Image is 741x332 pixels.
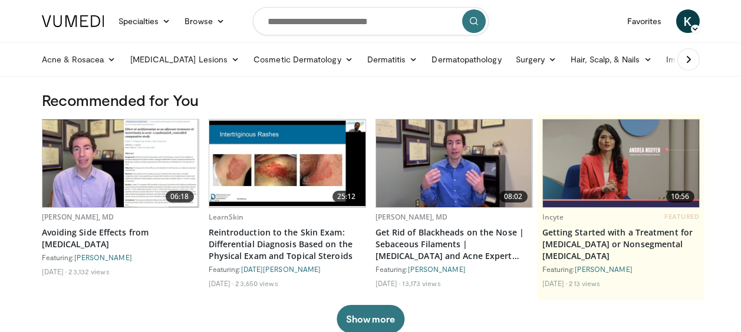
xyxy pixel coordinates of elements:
span: 10:56 [666,191,694,202]
a: Dermatopathology [424,48,508,71]
a: [PERSON_NAME] [575,265,633,273]
div: Featuring: [376,264,533,274]
span: 06:18 [166,191,194,202]
a: Get Rid of Blackheads on the Nose | Sebaceous Filaments | [MEDICAL_DATA] and Acne Expert Explains [376,227,533,262]
a: 10:56 [543,119,699,207]
a: 08:02 [376,119,532,207]
a: Reintroduction to the Skin Exam: Differential Diagnosis Based on the Physical Exam and Topical St... [209,227,366,262]
img: VuMedi Logo [42,15,104,27]
a: [PERSON_NAME] [408,265,466,273]
li: [DATE] [209,278,234,288]
div: Featuring: [542,264,700,274]
a: [PERSON_NAME], MD [42,212,114,222]
li: [DATE] [376,278,401,288]
span: 25:12 [332,191,361,202]
img: e02a99de-beb8-4d69-a8cb-018b1ffb8f0c.png.620x360_q85_upscale.jpg [543,119,699,207]
a: [DATE][PERSON_NAME] [241,265,321,273]
span: FEATURED [664,213,699,221]
a: [PERSON_NAME], MD [376,212,448,222]
h3: Recommended for You [42,91,700,109]
div: Featuring: [209,264,366,274]
input: Search topics, interventions [253,7,489,35]
a: Favorites [620,9,669,33]
a: [PERSON_NAME] [74,253,132,261]
li: 23,650 views [235,278,278,288]
li: 13,173 views [402,278,440,288]
li: 213 views [569,278,600,288]
a: Acne & Rosacea [35,48,123,71]
a: K [676,9,700,33]
a: Dermatitis [360,48,425,71]
a: Hair, Scalp, & Nails [564,48,658,71]
a: Getting Started with a Treatment for [MEDICAL_DATA] or Nonsegmental [MEDICAL_DATA] [542,227,700,262]
a: 06:18 [42,119,199,207]
a: Incyte [542,212,564,222]
li: [DATE] [42,267,67,276]
a: Avoiding Side Effects from [MEDICAL_DATA] [42,227,199,250]
div: Featuring: [42,253,199,262]
a: Surgery [509,48,564,71]
a: 25:12 [209,119,365,207]
li: 23,132 views [68,267,109,276]
a: Browse [177,9,232,33]
li: [DATE] [542,278,568,288]
img: 022c50fb-a848-4cac-a9d8-ea0906b33a1b.620x360_q85_upscale.jpg [209,121,365,206]
a: Cosmetic Dermatology [246,48,360,71]
a: Specialties [111,9,178,33]
img: 6f9900f7-f6e7-4fd7-bcbb-2a1dc7b7d476.620x360_q85_upscale.jpg [42,119,199,207]
a: LearnSkin [209,212,244,222]
a: [MEDICAL_DATA] Lesions [123,48,247,71]
span: 08:02 [499,191,528,202]
img: 54dc8b42-62c8-44d6-bda4-e2b4e6a7c56d.620x360_q85_upscale.jpg [376,119,532,207]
